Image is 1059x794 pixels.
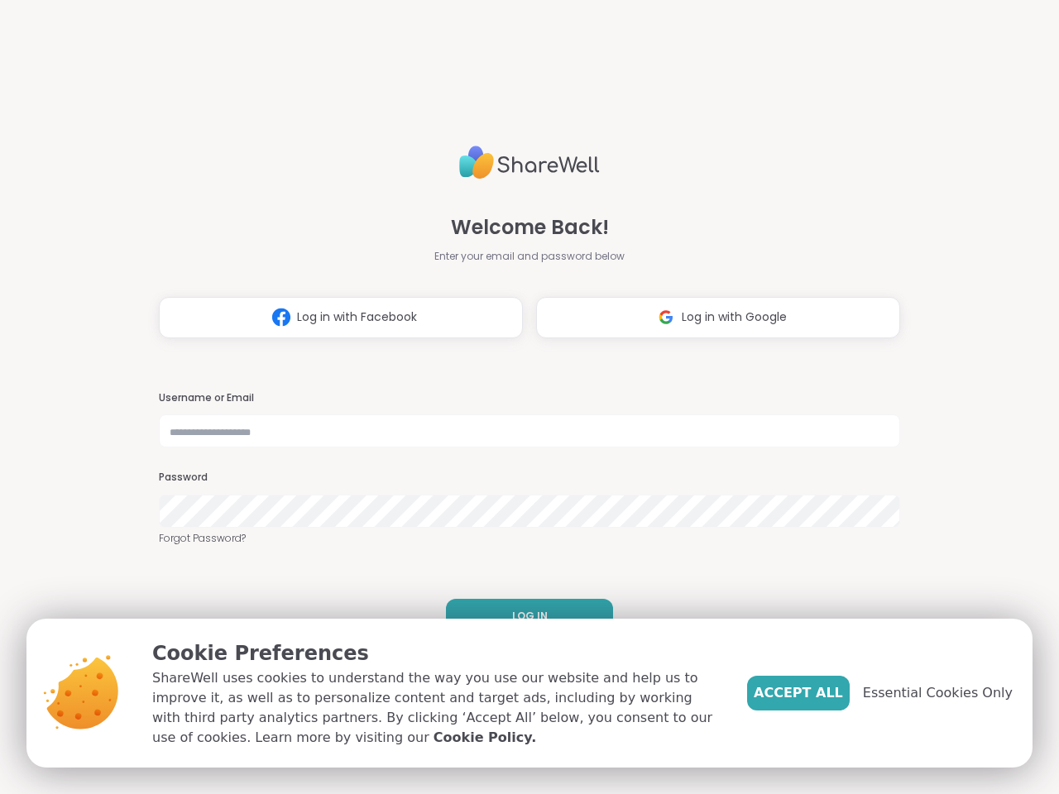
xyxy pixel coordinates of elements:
a: Cookie Policy. [434,728,536,748]
button: Accept All [747,676,850,710]
h3: Username or Email [159,391,900,405]
img: ShareWell Logomark [266,302,297,332]
p: Cookie Preferences [152,639,721,668]
p: ShareWell uses cookies to understand the way you use our website and help us to improve it, as we... [152,668,721,748]
img: ShareWell Logomark [650,302,682,332]
span: Log in with Facebook [297,309,417,326]
button: Log in with Google [536,297,900,338]
span: Enter your email and password below [434,249,625,264]
button: Log in with Facebook [159,297,523,338]
h3: Password [159,471,900,485]
span: Log in with Google [682,309,787,326]
span: Welcome Back! [451,213,609,242]
span: Accept All [754,683,843,703]
img: ShareWell Logo [459,139,600,186]
a: Forgot Password? [159,531,900,546]
span: LOG IN [512,609,548,624]
span: Essential Cookies Only [863,683,1013,703]
button: LOG IN [446,599,613,634]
